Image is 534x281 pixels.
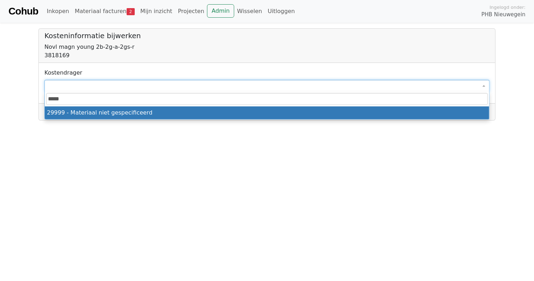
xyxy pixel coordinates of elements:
[44,4,72,18] a: Inkopen
[72,4,138,18] a: Materiaal facturen2
[481,11,526,19] span: PHB Nieuwegein
[234,4,265,18] a: Wisselen
[44,51,490,60] div: 3818169
[44,31,490,40] h5: Kosteninformatie bijwerken
[265,4,298,18] a: Uitloggen
[44,69,82,77] label: Kostendrager
[175,4,207,18] a: Projecten
[138,4,175,18] a: Mijn inzicht
[207,4,234,18] a: Admin
[8,3,38,20] a: Cohub
[45,106,489,119] li: 29999 - Materiaal niet gespecificeerd
[44,43,490,51] div: Novl magn young 2b-2g-a-2gs-r
[127,8,135,15] span: 2
[490,4,526,11] span: Ingelogd onder:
